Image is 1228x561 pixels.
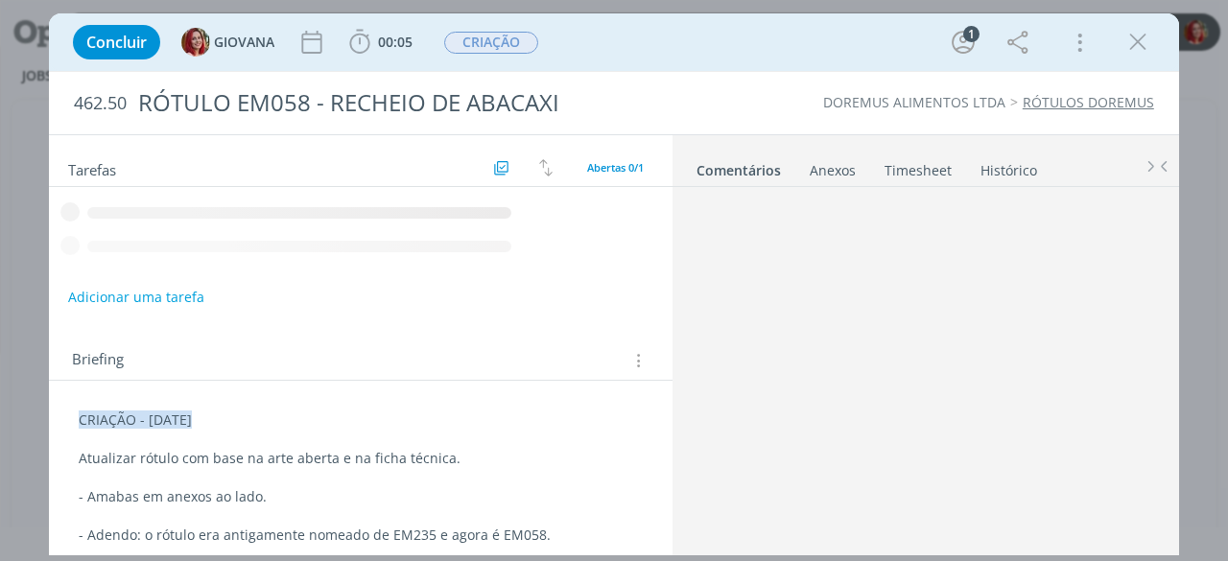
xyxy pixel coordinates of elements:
img: G [181,28,210,57]
div: RÓTULO EM058 - RECHEIO DE ABACAXI [130,80,696,127]
p: - Amabas em anexos ao lado. [79,487,643,506]
span: CRIAÇÃO - [DATE] [79,410,192,429]
button: GGIOVANA [181,28,274,57]
div: Anexos [810,161,856,180]
button: Adicionar uma tarefa [67,280,205,315]
a: Histórico [980,152,1038,180]
a: DOREMUS ALIMENTOS LTDA [823,93,1005,111]
a: Comentários [696,152,782,180]
img: arrow-down-up.svg [539,159,553,176]
span: 00:05 [378,33,413,51]
p: Atualizar rótulo com base na arte aberta e na ficha técnica. [79,449,643,468]
button: 1 [948,27,979,58]
div: 1 [963,26,980,42]
a: RÓTULOS DOREMUS [1023,93,1154,111]
span: Briefing [72,348,124,373]
span: CRIAÇÃO [444,32,538,54]
button: CRIAÇÃO [443,31,539,55]
span: GIOVANA [214,35,274,49]
span: Tarefas [68,156,116,179]
button: Concluir [73,25,160,59]
p: - Adendo: o rótulo era antigamente nomeado de EM235 e agora é EM058. [79,526,643,545]
div: dialog [49,13,1179,555]
span: Abertas 0/1 [587,160,644,175]
span: Concluir [86,35,147,50]
button: 00:05 [344,27,417,58]
a: Timesheet [884,152,953,180]
span: 462.50 [74,93,127,114]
